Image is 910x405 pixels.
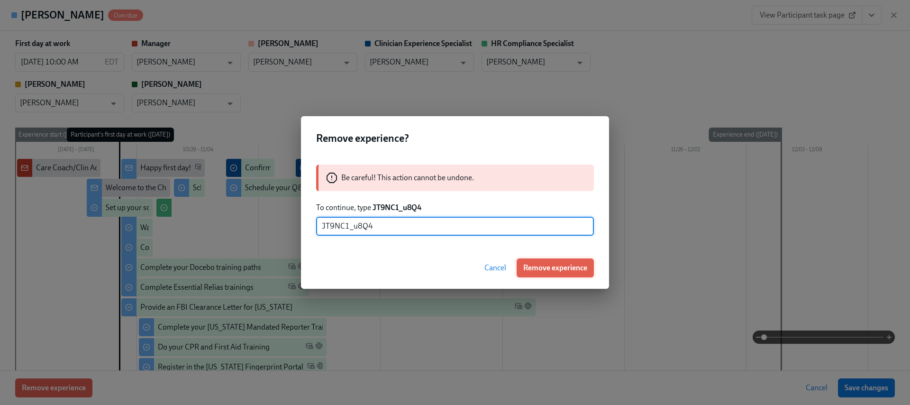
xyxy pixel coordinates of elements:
span: Cancel [484,263,506,273]
p: To continue, type [316,202,594,213]
strong: JT9NC1_u8Q4 [373,203,421,212]
p: Be careful! This action cannot be undone. [341,173,474,183]
button: Remove experience [517,258,594,277]
button: Cancel [478,258,513,277]
h2: Remove experience? [316,131,594,146]
span: Remove experience [523,263,587,273]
